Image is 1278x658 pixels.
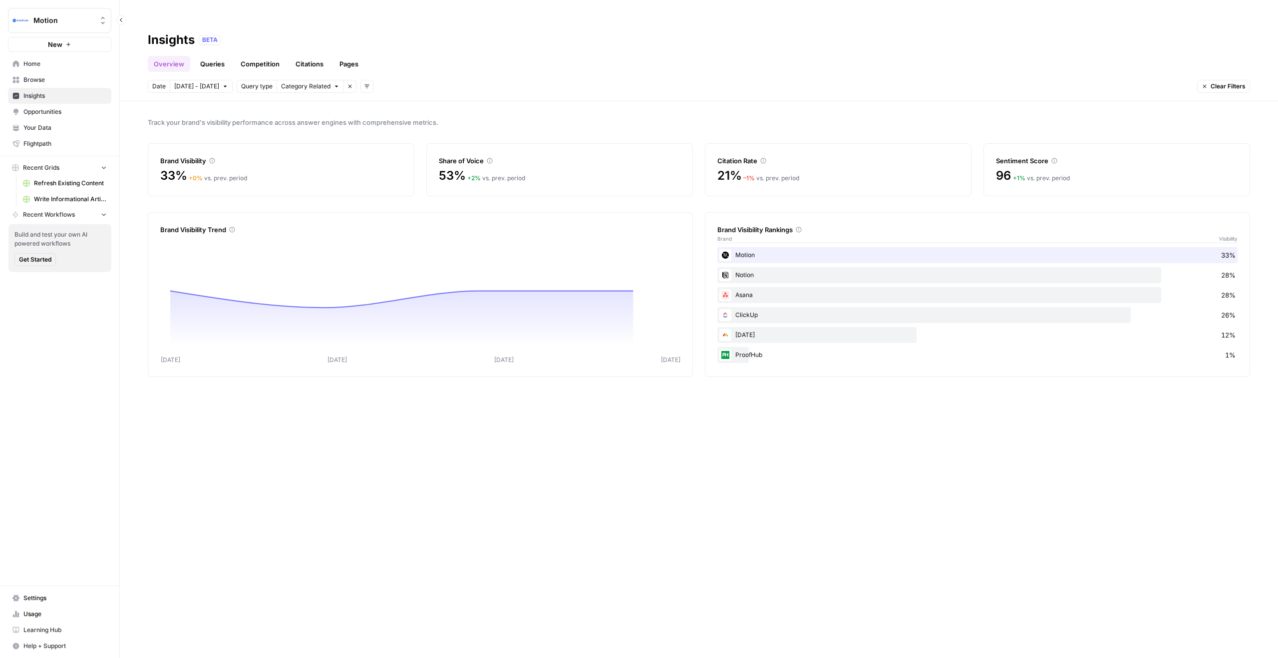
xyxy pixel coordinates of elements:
[717,247,1238,263] div: Motion
[18,175,111,191] a: Refresh Existing Content
[23,91,107,100] span: Insights
[235,56,286,72] a: Competition
[23,139,107,148] span: Flightpath
[23,107,107,116] span: Opportunities
[8,120,111,136] a: Your Data
[8,56,111,72] a: Home
[333,56,364,72] a: Pages
[23,642,107,651] span: Help + Support
[8,590,111,606] a: Settings
[8,622,111,638] a: Learning Hub
[194,56,231,72] a: Queries
[717,327,1238,343] div: [DATE]
[327,356,347,363] tspan: [DATE]
[439,168,465,184] span: 53%
[717,235,732,243] span: Brand
[8,606,111,622] a: Usage
[8,72,111,88] a: Browse
[1197,80,1250,93] button: Clear Filters
[1013,174,1070,183] div: vs. prev. period
[34,179,107,188] span: Refresh Existing Content
[717,307,1238,323] div: ClickUp
[23,75,107,84] span: Browse
[160,168,187,184] span: 33%
[8,160,111,175] button: Recent Grids
[439,156,680,166] div: Share of Voice
[152,82,166,91] span: Date
[23,123,107,132] span: Your Data
[23,210,75,219] span: Recent Workflows
[1221,310,1236,320] span: 26%
[148,32,195,48] div: Insights
[14,230,105,248] span: Build and test your own AI powered workflows
[1211,82,1246,91] span: Clear Filters
[8,136,111,152] a: Flightpath
[281,82,330,91] span: Category Related
[8,638,111,654] button: Help + Support
[1221,270,1236,280] span: 28%
[719,269,731,281] img: epy4fo69a9rz1g6q3a4oirnsin7t
[241,82,273,91] span: Query type
[661,356,680,363] tspan: [DATE]
[33,15,94,25] span: Motion
[23,594,107,603] span: Settings
[1221,290,1236,300] span: 28%
[996,156,1238,166] div: Sentiment Score
[189,174,247,183] div: vs. prev. period
[8,8,111,33] button: Workspace: Motion
[290,56,329,72] a: Citations
[743,174,755,182] span: – 1 %
[717,267,1238,283] div: Notion
[717,156,959,166] div: Citation Rate
[14,253,56,266] button: Get Started
[23,610,107,619] span: Usage
[1225,350,1236,360] span: 1%
[717,287,1238,303] div: Asana
[1013,174,1025,182] span: + 1 %
[717,347,1238,363] div: ProofHub
[23,59,107,68] span: Home
[277,80,343,93] button: Category Related
[467,174,525,183] div: vs. prev. period
[1221,330,1236,340] span: 12%
[719,249,731,261] img: xsnqcv1x3zht14e0d34n6l0jqqq2
[170,80,233,93] button: [DATE] - [DATE]
[199,35,221,45] div: BETA
[161,356,180,363] tspan: [DATE]
[18,191,111,207] a: Write Informational Article
[23,163,59,172] span: Recent Grids
[8,37,111,52] button: New
[189,174,203,182] span: + 0 %
[467,174,481,182] span: + 2 %
[48,39,62,49] span: New
[148,56,190,72] a: Overview
[8,207,111,222] button: Recent Workflows
[717,168,741,184] span: 21%
[174,82,219,91] span: [DATE] - [DATE]
[34,195,107,204] span: Write Informational Article
[160,225,680,235] div: Brand Visibility Trend
[743,174,799,183] div: vs. prev. period
[494,356,514,363] tspan: [DATE]
[11,11,29,29] img: Motion Logo
[996,168,1011,184] span: 96
[8,104,111,120] a: Opportunities
[8,88,111,104] a: Insights
[719,289,731,301] img: li8d5ttnro2voqnqabfqcnxcmgof
[148,117,1250,127] span: Track your brand's visibility performance across answer engines with comprehensive metrics.
[1221,250,1236,260] span: 33%
[719,349,731,361] img: wb1h9tueblr2thognwykngohohuk
[717,225,1238,235] div: Brand Visibility Rankings
[719,329,731,341] img: j0006o4w6wdac5z8yzb60vbgsr6k
[23,626,107,635] span: Learning Hub
[719,309,731,321] img: nyvnio03nchgsu99hj5luicuvesv
[160,156,402,166] div: Brand Visibility
[1219,235,1238,243] span: Visibility
[19,255,51,264] span: Get Started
